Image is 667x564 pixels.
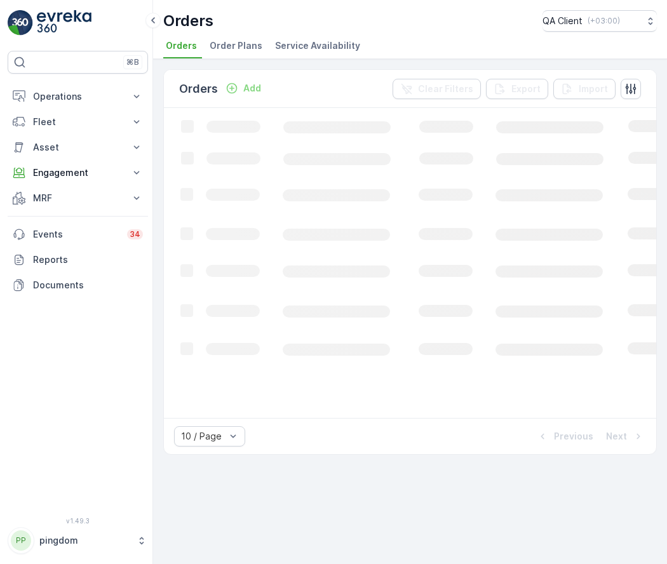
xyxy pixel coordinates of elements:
[33,90,123,103] p: Operations
[126,57,139,67] p: ⌘B
[33,253,143,266] p: Reports
[179,80,218,98] p: Orders
[542,15,583,27] p: QA Client
[535,429,595,444] button: Previous
[33,166,123,179] p: Engagement
[8,527,148,554] button: PPpingdom
[8,247,148,272] a: Reports
[8,272,148,298] a: Documents
[393,79,481,99] button: Clear Filters
[210,39,262,52] span: Order Plans
[33,279,143,292] p: Documents
[163,11,213,31] p: Orders
[554,430,593,443] p: Previous
[418,83,473,95] p: Clear Filters
[33,228,119,241] p: Events
[606,430,627,443] p: Next
[166,39,197,52] span: Orders
[37,10,91,36] img: logo_light-DOdMpM7g.png
[8,10,33,36] img: logo
[588,16,620,26] p: ( +03:00 )
[605,429,646,444] button: Next
[8,135,148,160] button: Asset
[11,530,31,551] div: PP
[33,116,123,128] p: Fleet
[33,192,123,205] p: MRF
[542,10,657,32] button: QA Client(+03:00)
[8,160,148,185] button: Engagement
[579,83,608,95] p: Import
[220,81,266,96] button: Add
[511,83,541,95] p: Export
[8,109,148,135] button: Fleet
[486,79,548,99] button: Export
[39,534,130,547] p: pingdom
[130,229,140,239] p: 34
[8,84,148,109] button: Operations
[8,222,148,247] a: Events34
[243,82,261,95] p: Add
[33,141,123,154] p: Asset
[8,517,148,525] span: v 1.49.3
[8,185,148,211] button: MRF
[275,39,360,52] span: Service Availability
[553,79,616,99] button: Import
